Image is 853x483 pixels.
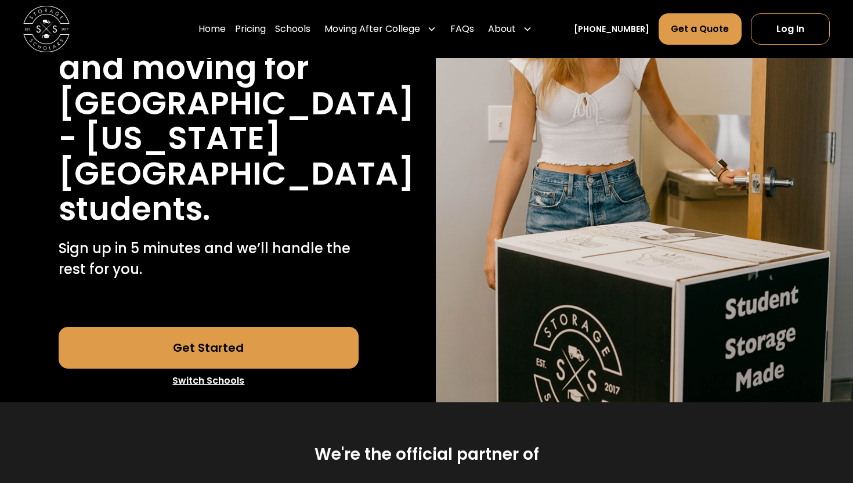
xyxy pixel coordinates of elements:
h2: We're the official partner of [315,444,539,466]
a: Schools [275,13,310,45]
div: Moving After College [320,13,441,45]
div: About [483,13,537,45]
a: Switch Schools [59,369,359,393]
a: Log In [751,13,830,45]
a: [PHONE_NUMBER] [574,23,649,35]
a: Pricing [235,13,266,45]
div: About [488,22,516,36]
a: FAQs [450,13,474,45]
a: Get Started [59,327,359,369]
h1: [GEOGRAPHIC_DATA] - [US_STATE][GEOGRAPHIC_DATA] [59,86,414,192]
a: Home [198,13,226,45]
h1: students. [59,192,210,227]
img: Storage Scholars main logo [23,6,70,52]
p: Sign up in 5 minutes and we’ll handle the rest for you. [59,238,359,280]
div: Moving After College [324,22,420,36]
a: Get a Quote [659,13,741,45]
